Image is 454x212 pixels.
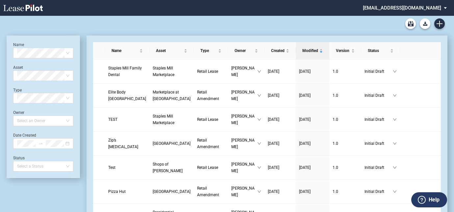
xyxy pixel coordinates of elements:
a: [DATE] [268,164,292,171]
span: Westgate Shopping Center [153,141,190,146]
span: Status [368,47,389,54]
a: 1.0 [333,140,358,147]
span: down [257,190,261,194]
span: Initial Draft [365,68,393,75]
span: Retail Lease [197,117,218,122]
span: Test [108,165,115,170]
a: [DATE] [268,116,292,123]
a: [DATE] [299,92,326,99]
a: [DATE] [268,188,292,195]
span: down [257,142,261,146]
th: Owner [228,42,265,60]
span: 1 . 0 [333,165,338,170]
a: Shops of [PERSON_NAME] [153,161,190,174]
th: Created [265,42,296,60]
th: Name [105,42,149,60]
span: Initial Draft [365,92,393,99]
th: Version [329,42,361,60]
span: Retail Amendment [197,90,219,101]
a: Retail Amendment [197,137,225,150]
span: Name [112,47,138,54]
span: [DATE] [299,141,311,146]
a: Pizza Hut [108,188,146,195]
a: Retail Amendment [197,185,225,198]
label: Name [13,42,24,47]
a: Test [108,164,146,171]
span: [DATE] [299,69,311,74]
span: 1 . 0 [333,93,338,98]
label: Asset [13,65,23,70]
a: [DATE] [268,140,292,147]
span: Retail Amendment [197,186,219,197]
span: Initial Draft [365,164,393,171]
span: [PERSON_NAME] [231,161,257,174]
a: Retail Lease [197,68,225,75]
th: Status [361,42,400,60]
span: [PERSON_NAME] [231,113,257,126]
span: Type [200,47,217,54]
span: Elite Body Highland Village [108,90,146,101]
a: [DATE] [268,68,292,75]
a: 1.0 [333,92,358,99]
span: down [257,69,261,73]
span: Version [336,47,350,54]
span: Modified [302,47,318,54]
span: [DATE] [268,141,279,146]
a: [GEOGRAPHIC_DATA] [153,140,190,147]
span: swap-right [38,141,43,146]
th: Asset [149,42,194,60]
span: down [393,142,397,146]
span: [PERSON_NAME] [231,137,257,150]
span: [DATE] [268,117,279,122]
span: Retail Amendment [197,138,219,149]
span: [DATE] [299,117,311,122]
span: Owner [235,47,253,54]
label: Owner [13,110,24,115]
a: [DATE] [299,140,326,147]
span: down [393,93,397,97]
span: to [38,141,43,146]
span: Zip’s Dry Cleaning [108,138,138,149]
label: Help [429,196,440,204]
span: [DATE] [268,165,279,170]
span: Staples Mill Family Dental [108,66,142,77]
span: Cinco Ranch [153,189,190,194]
span: down [257,93,261,97]
a: Staples Mill Marketplace [153,113,190,126]
a: [DATE] [299,68,326,75]
span: [DATE] [268,93,279,98]
span: TEST [108,117,117,122]
a: Elite Body [GEOGRAPHIC_DATA] [108,89,146,102]
span: Shops of Kendall [153,162,183,173]
a: Retail Lease [197,164,225,171]
a: [DATE] [268,92,292,99]
a: Staples Mill Marketplace [153,65,190,78]
span: down [393,190,397,194]
span: [DATE] [268,189,279,194]
label: Date Created [13,133,36,138]
span: 1 . 0 [333,189,338,194]
span: [DATE] [299,165,311,170]
th: Modified [296,42,329,60]
span: [PERSON_NAME] [231,89,257,102]
a: [DATE] [299,164,326,171]
a: Staples Mill Family Dental [108,65,146,78]
a: Retail Lease [197,116,225,123]
span: [DATE] [299,189,311,194]
span: Created [271,47,285,54]
span: Initial Draft [365,188,393,195]
span: [PERSON_NAME] [231,65,257,78]
span: [PERSON_NAME] [231,185,257,198]
span: down [393,69,397,73]
label: Status [13,156,25,160]
a: 1.0 [333,164,358,171]
a: TEST [108,116,146,123]
button: Help [411,192,447,207]
span: down [257,166,261,170]
a: 1.0 [333,68,358,75]
span: Initial Draft [365,116,393,123]
span: down [257,118,261,121]
span: Retail Lease [197,69,218,74]
span: Asset [156,47,183,54]
a: 1.0 [333,116,358,123]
